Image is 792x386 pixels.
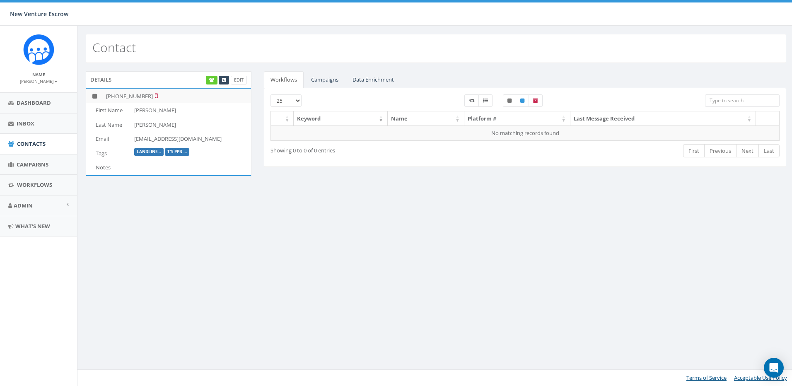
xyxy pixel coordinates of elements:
span: What's New [15,222,50,230]
img: Rally_Corp_Icon_1.png [23,34,54,65]
td: Tags [86,146,131,161]
td: [EMAIL_ADDRESS][DOMAIN_NAME] [131,132,251,146]
small: Name [32,72,45,77]
label: T's PPB Attendee [165,148,190,156]
div: Showing 0 to 0 of 0 entries [270,143,475,154]
a: Terms of Service [686,374,727,381]
a: Make a Call [219,76,229,84]
span: Admin [14,202,33,209]
div: Open Intercom Messenger [764,358,784,378]
a: [PERSON_NAME] [20,77,58,84]
h2: Contact [92,41,136,54]
a: Next [736,144,759,158]
td: First Name [86,103,131,118]
span: Contacts [17,140,46,147]
small: [PERSON_NAME] [20,78,58,84]
label: Menu [478,94,493,107]
a: Workflows [264,71,304,88]
span: New Venture Escrow [10,10,68,18]
a: Previous [704,144,736,158]
a: Edit [231,76,247,84]
td: No matching records found [271,125,780,140]
a: Campaigns [304,71,345,88]
a: Acceptable Use Policy [734,374,787,381]
td: [PERSON_NAME] [131,103,251,118]
input: Type to search [705,94,780,107]
span: Campaigns [17,161,48,168]
span: Workflows [17,181,52,188]
i: This phone number is unsubscribed and has opted-out of all texts. [92,94,97,99]
label: landline number [134,148,164,156]
label: Workflow [464,94,479,107]
a: First [683,144,705,158]
a: Enrich Contact [206,76,217,84]
i: Not a Mobile [153,92,158,99]
label: Archived [529,94,543,107]
th: Name: activate to sort column ascending [388,111,464,126]
span: Inbox [17,120,34,127]
td: [PERSON_NAME] [131,118,251,132]
td: Email [86,132,131,146]
a: Data Enrichment [346,71,401,88]
td: [PHONE_NUMBER] [103,89,251,103]
th: Platform #: activate to sort column ascending [464,111,570,126]
a: Last [758,144,780,158]
th: : activate to sort column ascending [271,111,294,126]
div: Details [86,71,251,88]
th: Last Message Received: activate to sort column ascending [570,111,756,126]
span: Dashboard [17,99,51,106]
label: Published [516,94,529,107]
th: Keyword: activate to sort column ascending [294,111,388,126]
label: Unpublished [503,94,516,107]
td: Last Name [86,118,131,132]
td: Notes [86,160,131,175]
